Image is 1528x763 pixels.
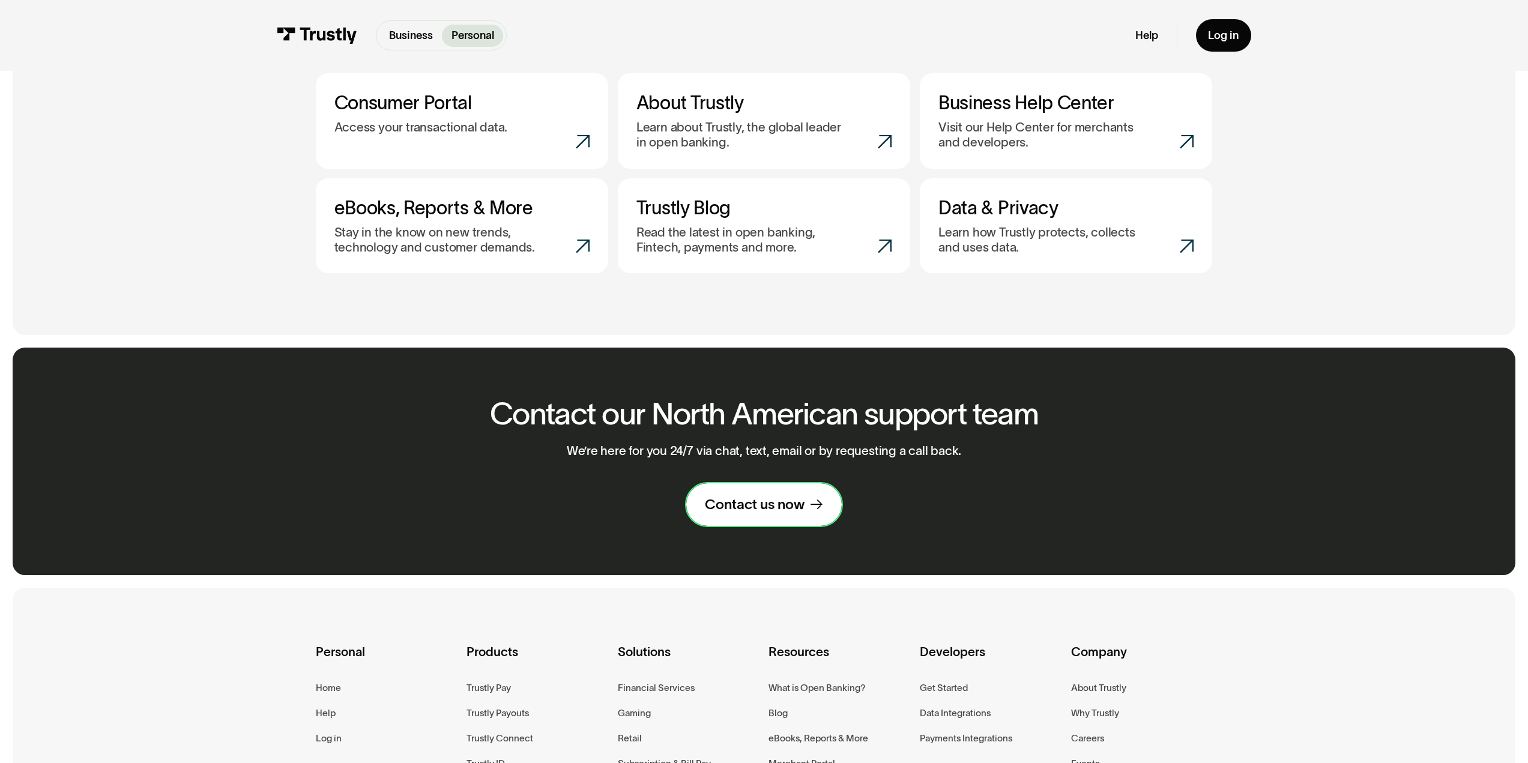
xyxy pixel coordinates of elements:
div: Developers [920,642,1061,680]
a: Trustly Pay [467,680,511,696]
p: Access your transactional data. [334,120,508,135]
a: Log in [1196,19,1251,52]
h3: Data & Privacy [938,197,1194,219]
a: Get Started [920,680,968,696]
div: Personal [316,642,457,680]
a: Gaming [618,705,651,721]
a: Data Integrations [920,705,991,721]
div: Log in [1208,29,1239,43]
div: Company [1071,642,1213,680]
p: Business [389,28,433,44]
a: Blog [769,705,788,721]
a: About TrustlyLearn about Trustly, the global leader in open banking. [618,73,910,169]
a: Contact us now [686,483,842,526]
a: Personal [442,25,503,47]
p: Read the latest in open banking, Fintech, payments and more. [636,225,847,255]
p: Learn how Trustly protects, collects and uses data. [938,225,1149,255]
h2: Contact our North American support team [490,397,1039,431]
a: Help [1135,29,1158,43]
a: Home [316,680,341,696]
a: eBooks, Reports & More [769,731,868,746]
a: Business Help CenterVisit our Help Center for merchants and developers. [920,73,1212,169]
h3: Business Help Center [938,92,1194,114]
a: Retail [618,731,642,746]
h3: Consumer Portal [334,92,590,114]
a: Trustly BlogRead the latest in open banking, Fintech, payments and more. [618,178,910,274]
a: Financial Services [618,680,695,696]
a: About Trustly [1071,680,1126,696]
a: Business [379,25,442,47]
a: eBooks, Reports & MoreStay in the know on new trends, technology and customer demands. [316,178,608,274]
img: Trustly Logo [277,27,357,44]
p: Personal [451,28,494,44]
a: Data & PrivacyLearn how Trustly protects, collects and uses data. [920,178,1212,274]
a: Help [316,705,336,721]
div: Products [467,642,608,680]
h3: eBooks, Reports & More [334,197,590,219]
a: Payments Integrations [920,731,1012,746]
div: Solutions [618,642,759,680]
h3: Trustly Blog [636,197,892,219]
div: Contact us now [705,495,805,513]
a: Consumer PortalAccess your transactional data. [316,73,608,169]
a: Careers [1071,731,1104,746]
a: Trustly Connect [467,731,533,746]
div: Resources [769,642,910,680]
p: Stay in the know on new trends, technology and customer demands. [334,225,545,255]
a: Trustly Payouts [467,705,529,721]
p: Visit our Help Center for merchants and developers. [938,120,1149,149]
a: What is Open Banking? [769,680,866,696]
h3: About Trustly [636,92,892,114]
p: We’re here for you 24/7 via chat, text, email or by requesting a call back. [567,444,962,459]
p: Learn about Trustly, the global leader in open banking. [636,120,847,149]
a: Why Trustly [1071,705,1119,721]
a: Log in [316,731,342,746]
